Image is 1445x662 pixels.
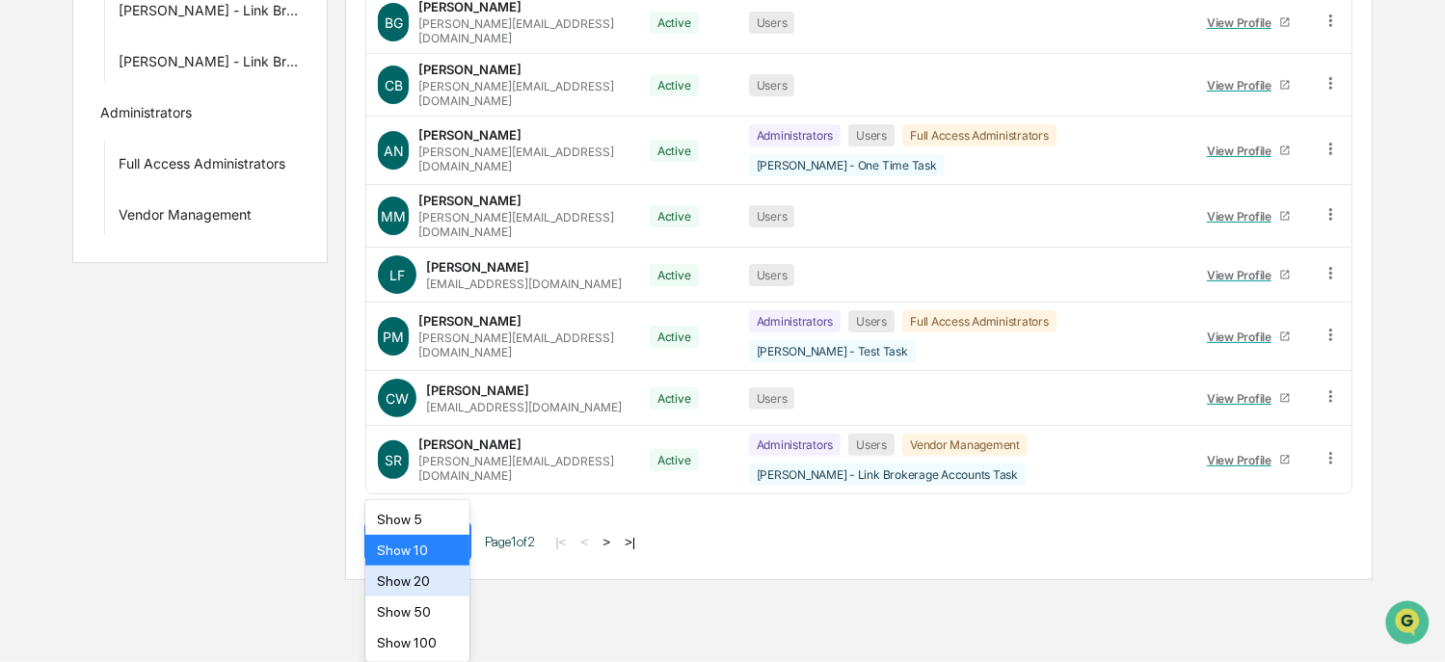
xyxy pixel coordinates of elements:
[749,264,795,286] div: Users
[160,313,167,329] span: •
[365,566,469,596] div: Show 20
[650,449,699,471] div: Active
[384,143,404,159] span: AN
[418,62,522,77] div: [PERSON_NAME]
[40,146,75,181] img: 8933085812038_c878075ebb4cc5468115_72.jpg
[650,12,699,34] div: Active
[418,193,522,208] div: [PERSON_NAME]
[119,155,285,178] div: Full Access Administrators
[902,310,1057,332] div: Full Access Administrators
[19,432,35,447] div: 🔎
[597,534,616,550] button: >
[1198,8,1298,38] a: View Profile
[749,463,1026,486] div: [PERSON_NAME] - Link Brokerage Accounts Task
[650,205,699,227] div: Active
[1383,598,1435,650] iframe: Open customer support
[418,16,627,45] div: [PERSON_NAME][EMAIL_ADDRESS][DOMAIN_NAME]
[386,390,409,407] span: CW
[383,329,404,345] span: PM
[902,124,1057,146] div: Full Access Administrators
[749,205,795,227] div: Users
[87,146,316,166] div: Start new chat
[848,124,895,146] div: Users
[418,454,627,483] div: [PERSON_NAME][EMAIL_ADDRESS][DOMAIN_NAME]
[365,596,469,627] div: Show 50
[365,627,469,658] div: Show 100
[1207,144,1279,158] div: View Profile
[418,331,627,359] div: [PERSON_NAME][EMAIL_ADDRESS][DOMAIN_NAME]
[171,313,226,329] span: 11:44 AM
[426,400,622,414] div: [EMAIL_ADDRESS][DOMAIN_NAME]
[418,437,522,452] div: [PERSON_NAME]
[389,267,405,283] span: LF
[1207,330,1279,344] div: View Profile
[39,393,124,412] span: Preclearance
[1207,209,1279,224] div: View Profile
[549,534,572,550] button: |<
[426,277,622,291] div: [EMAIL_ADDRESS][DOMAIN_NAME]
[749,74,795,96] div: Users
[575,534,594,550] button: <
[328,152,351,175] button: Start new chat
[12,422,129,457] a: 🔎Data Lookup
[100,104,192,127] div: Administrators
[1198,322,1298,352] a: View Profile
[299,209,351,232] button: See all
[749,12,795,34] div: Users
[119,2,300,25] div: [PERSON_NAME] - Link Brokerage Accounts Task
[1198,260,1298,290] a: View Profile
[1198,136,1298,166] a: View Profile
[426,259,529,275] div: [PERSON_NAME]
[650,140,699,162] div: Active
[650,326,699,348] div: Active
[132,385,247,420] a: 🗄️Attestations
[1198,384,1298,413] a: View Profile
[192,477,233,491] span: Pylon
[749,434,842,456] div: Administrators
[418,145,627,173] div: [PERSON_NAME][EMAIL_ADDRESS][DOMAIN_NAME]
[1198,445,1298,475] a: View Profile
[749,124,842,146] div: Administrators
[1207,78,1279,93] div: View Profile
[381,208,406,225] span: MM
[160,261,167,277] span: •
[650,264,699,286] div: Active
[848,310,895,332] div: Users
[749,310,842,332] div: Administrators
[1198,70,1298,100] a: View Profile
[650,387,699,410] div: Active
[1207,391,1279,406] div: View Profile
[19,40,351,70] p: How can we help?
[19,243,50,274] img: Patti Mullin
[1207,453,1279,467] div: View Profile
[1198,201,1298,231] a: View Profile
[1207,15,1279,30] div: View Profile
[119,206,252,229] div: Vendor Management
[39,430,121,449] span: Data Lookup
[385,77,403,93] span: CB
[60,261,156,277] span: [PERSON_NAME]
[171,261,254,277] span: 4 minutes ago
[426,383,529,398] div: [PERSON_NAME]
[1207,268,1279,282] div: View Profile
[902,434,1028,456] div: Vendor Management
[619,534,641,550] button: >|
[60,313,156,329] span: [PERSON_NAME]
[19,146,54,181] img: 1746055101610-c473b297-6a78-478c-a979-82029cc54cd1
[19,213,129,228] div: Past conversations
[749,154,945,176] div: [PERSON_NAME] - One Time Task
[749,340,916,362] div: [PERSON_NAME] - Test Task
[119,53,300,76] div: [PERSON_NAME] - Link Brokerage Accounts
[385,452,402,468] span: SR
[365,504,469,535] div: Show 5
[418,210,627,239] div: [PERSON_NAME][EMAIL_ADDRESS][DOMAIN_NAME]
[19,295,50,326] img: Jack Rasmussen
[385,14,403,31] span: BG
[140,395,155,410] div: 🗄️
[365,535,469,566] div: Show 10
[418,79,627,108] div: [PERSON_NAME][EMAIL_ADDRESS][DOMAIN_NAME]
[749,387,795,410] div: Users
[12,385,132,420] a: 🖐️Preclearance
